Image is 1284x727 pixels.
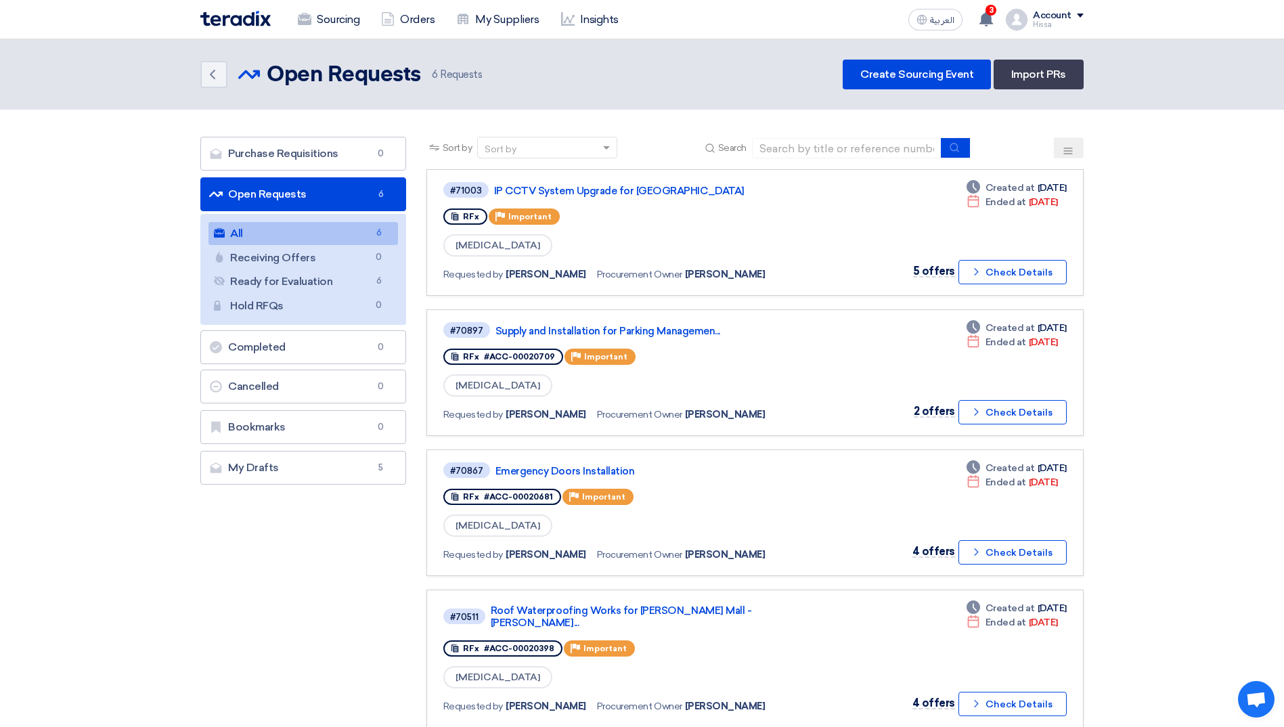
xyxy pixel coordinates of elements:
[443,699,503,713] span: Requested by
[208,270,398,293] a: Ready for Evaluation
[267,62,421,89] h2: Open Requests
[967,601,1067,615] div: [DATE]
[583,644,627,653] span: Important
[986,461,1035,475] span: Created at
[967,475,1058,489] div: [DATE]
[597,548,682,562] span: Procurement Owner
[485,142,516,156] div: Sort by
[685,699,766,713] span: [PERSON_NAME]
[582,492,625,502] span: Important
[200,451,406,485] a: My Drafts5
[443,548,503,562] span: Requested by
[494,185,833,197] a: IP CCTV System Upgrade for [GEOGRAPHIC_DATA]
[508,212,552,221] span: Important
[914,405,955,418] span: 2 offers
[200,410,406,444] a: Bookmarks0
[443,514,552,537] span: [MEDICAL_DATA]
[450,326,483,335] div: #70897
[958,540,1067,565] button: Check Details
[967,461,1067,475] div: [DATE]
[370,5,445,35] a: Orders
[912,697,955,709] span: 4 offers
[200,330,406,364] a: Completed0
[1033,21,1084,28] div: Hissa
[373,420,389,434] span: 0
[986,181,1035,195] span: Created at
[1238,681,1275,718] a: Open chat
[463,492,479,502] span: RFx
[506,407,586,422] span: [PERSON_NAME]
[1033,10,1071,22] div: Account
[930,16,954,25] span: العربية
[450,613,479,621] div: #70511
[843,60,991,89] a: Create Sourcing Event
[208,246,398,269] a: Receiving Offers
[371,226,387,240] span: 6
[967,321,1067,335] div: [DATE]
[491,604,829,629] a: Roof Waterproofing Works for [PERSON_NAME] Mall - [PERSON_NAME]...
[443,666,552,688] span: [MEDICAL_DATA]
[484,644,554,653] span: #ACC-00020398
[986,5,996,16] span: 3
[484,492,553,502] span: #ACC-00020681
[463,212,479,221] span: RFx
[443,407,503,422] span: Requested by
[958,260,1067,284] button: Check Details
[443,374,552,397] span: [MEDICAL_DATA]
[495,465,834,477] a: Emergency Doors Installation
[200,370,406,403] a: Cancelled0
[371,274,387,288] span: 6
[443,234,552,257] span: [MEDICAL_DATA]
[450,186,482,195] div: #71003
[432,68,438,81] span: 6
[685,407,766,422] span: [PERSON_NAME]
[443,141,472,155] span: Sort by
[371,250,387,265] span: 0
[373,340,389,354] span: 0
[913,265,955,278] span: 5 offers
[506,267,586,282] span: [PERSON_NAME]
[967,615,1058,630] div: [DATE]
[450,466,483,475] div: #70867
[373,461,389,475] span: 5
[986,601,1035,615] span: Created at
[958,692,1067,716] button: Check Details
[597,407,682,422] span: Procurement Owner
[200,177,406,211] a: Open Requests6
[287,5,370,35] a: Sourcing
[685,548,766,562] span: [PERSON_NAME]
[208,294,398,317] a: Hold RFQs
[506,699,586,713] span: [PERSON_NAME]
[597,267,682,282] span: Procurement Owner
[718,141,747,155] span: Search
[986,321,1035,335] span: Created at
[967,335,1058,349] div: [DATE]
[484,352,555,361] span: #ACC-00020709
[986,475,1026,489] span: Ended at
[432,67,483,83] span: Requests
[986,615,1026,630] span: Ended at
[685,267,766,282] span: [PERSON_NAME]
[967,195,1058,209] div: [DATE]
[200,11,271,26] img: Teradix logo
[994,60,1084,89] a: Import PRs
[550,5,629,35] a: Insights
[463,644,479,653] span: RFx
[912,545,955,558] span: 4 offers
[967,181,1067,195] div: [DATE]
[208,222,398,245] a: All
[463,352,479,361] span: RFx
[373,380,389,393] span: 0
[986,335,1026,349] span: Ended at
[373,188,389,201] span: 6
[506,548,586,562] span: [PERSON_NAME]
[752,138,942,158] input: Search by title or reference number
[1006,9,1027,30] img: profile_test.png
[371,299,387,313] span: 0
[200,137,406,171] a: Purchase Requisitions0
[373,147,389,160] span: 0
[597,699,682,713] span: Procurement Owner
[443,267,503,282] span: Requested by
[958,400,1067,424] button: Check Details
[986,195,1026,209] span: Ended at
